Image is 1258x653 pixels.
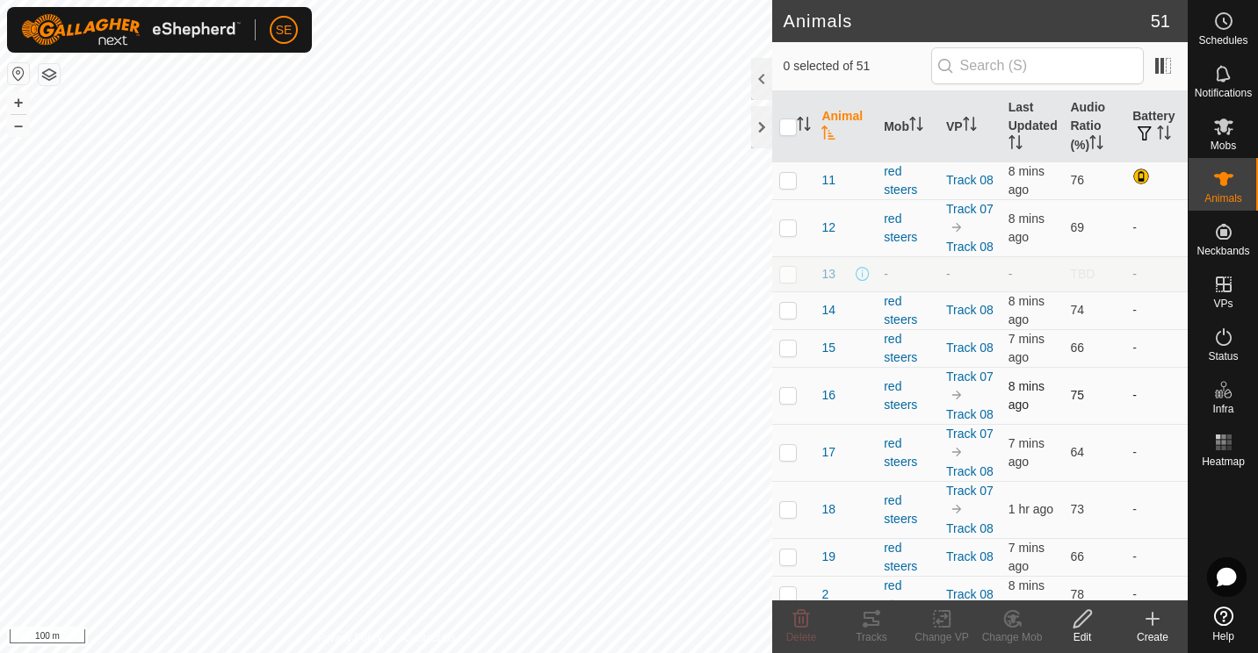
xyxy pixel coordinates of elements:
div: red steers [884,377,932,414]
th: Battery [1125,91,1188,162]
div: Edit [1047,629,1117,645]
div: red steers [884,577,932,614]
span: 27 Aug 2025, 10:35 am [1009,502,1053,516]
td: - [1125,256,1188,291]
p-sorticon: Activate to sort [909,119,923,133]
div: red steers [884,210,932,247]
div: - [884,265,932,283]
span: 2 [821,585,828,604]
p-sorticon: Activate to sort [1157,128,1171,142]
img: Gallagher Logo [21,14,241,46]
a: Track 08 [946,549,994,563]
a: Help [1189,599,1258,649]
a: Track 07 [946,484,994,498]
span: 76 [1070,173,1084,187]
img: to [950,388,964,402]
a: Track 07 [946,202,994,216]
span: 15 [821,339,835,357]
span: 27 Aug 2025, 11:35 am [1009,379,1045,412]
a: Contact Us [403,630,455,646]
span: VPs [1213,298,1233,309]
span: 27 Aug 2025, 11:35 am [1009,294,1045,326]
div: Tracks [836,629,907,645]
button: Map Layers [39,64,60,85]
app-display-virtual-paddock-transition: - [946,267,951,281]
span: 66 [1070,341,1084,355]
button: + [8,92,29,113]
span: Notifications [1195,88,1252,98]
span: Infra [1212,404,1233,414]
a: Track 08 [946,407,994,421]
span: Neckbands [1197,246,1249,256]
a: Privacy Policy [317,630,383,646]
div: red steers [884,330,932,367]
div: red steers [884,162,932,199]
a: Track 08 [946,587,994,601]
a: Track 08 [946,240,994,254]
a: Track 08 [946,303,994,317]
div: red steers [884,292,932,329]
img: to [950,502,964,516]
span: 69 [1070,220,1084,234]
span: 27 Aug 2025, 11:35 am [1009,436,1045,469]
span: 16 [821,386,835,405]
span: Heatmap [1202,456,1245,467]
span: 11 [821,171,835,190]
td: - [1125,424,1188,481]
span: Mobs [1211,140,1236,151]
button: Reset Map [8,63,29,84]
td: - [1125,329,1188,367]
td: - [1125,199,1188,256]
div: red steers [884,539,932,576]
span: 27 Aug 2025, 11:35 am [1009,212,1045,244]
span: 18 [821,500,835,519]
div: Create [1117,629,1188,645]
td: - [1125,538,1188,576]
span: 13 [821,265,835,283]
span: - [1009,267,1013,281]
span: 17 [821,443,835,462]
a: Track 07 [946,370,994,384]
span: 12 [821,219,835,237]
th: Last Updated [1001,91,1064,162]
span: 19 [821,548,835,566]
div: red steers [884,492,932,528]
a: Track 08 [946,464,994,478]
div: red steers [884,434,932,471]
span: 75 [1070,388,1084,402]
span: Help [1212,631,1234,642]
th: Mob [877,91,939,162]
span: SE [276,21,293,39]
button: – [8,115,29,136]
span: Schedules [1198,35,1247,46]
p-sorticon: Activate to sort [1009,138,1023,152]
th: Animal [814,91,877,162]
span: Delete [786,631,817,643]
h2: Animals [783,11,1150,32]
div: Change Mob [977,629,1047,645]
span: 27 Aug 2025, 11:35 am [1009,164,1045,197]
span: 27 Aug 2025, 11:35 am [1009,332,1045,364]
a: Track 08 [946,173,994,187]
span: 66 [1070,549,1084,563]
p-sorticon: Activate to sort [821,128,835,142]
img: to [950,220,964,234]
span: 78 [1070,587,1084,601]
span: 73 [1070,502,1084,516]
span: 27 Aug 2025, 11:35 am [1009,541,1045,573]
div: Change VP [907,629,977,645]
td: - [1125,481,1188,538]
p-sorticon: Activate to sort [1089,138,1103,152]
a: Track 07 [946,427,994,441]
span: Status [1208,351,1238,362]
span: 64 [1070,445,1084,459]
p-sorticon: Activate to sort [797,119,811,133]
span: 14 [821,301,835,319]
span: 74 [1070,303,1084,317]
th: VP [939,91,1001,162]
span: 0 selected of 51 [783,57,930,75]
span: 27 Aug 2025, 11:35 am [1009,578,1045,611]
td: - [1125,576,1188,614]
span: TBD [1070,267,1095,281]
span: Animals [1204,193,1242,204]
